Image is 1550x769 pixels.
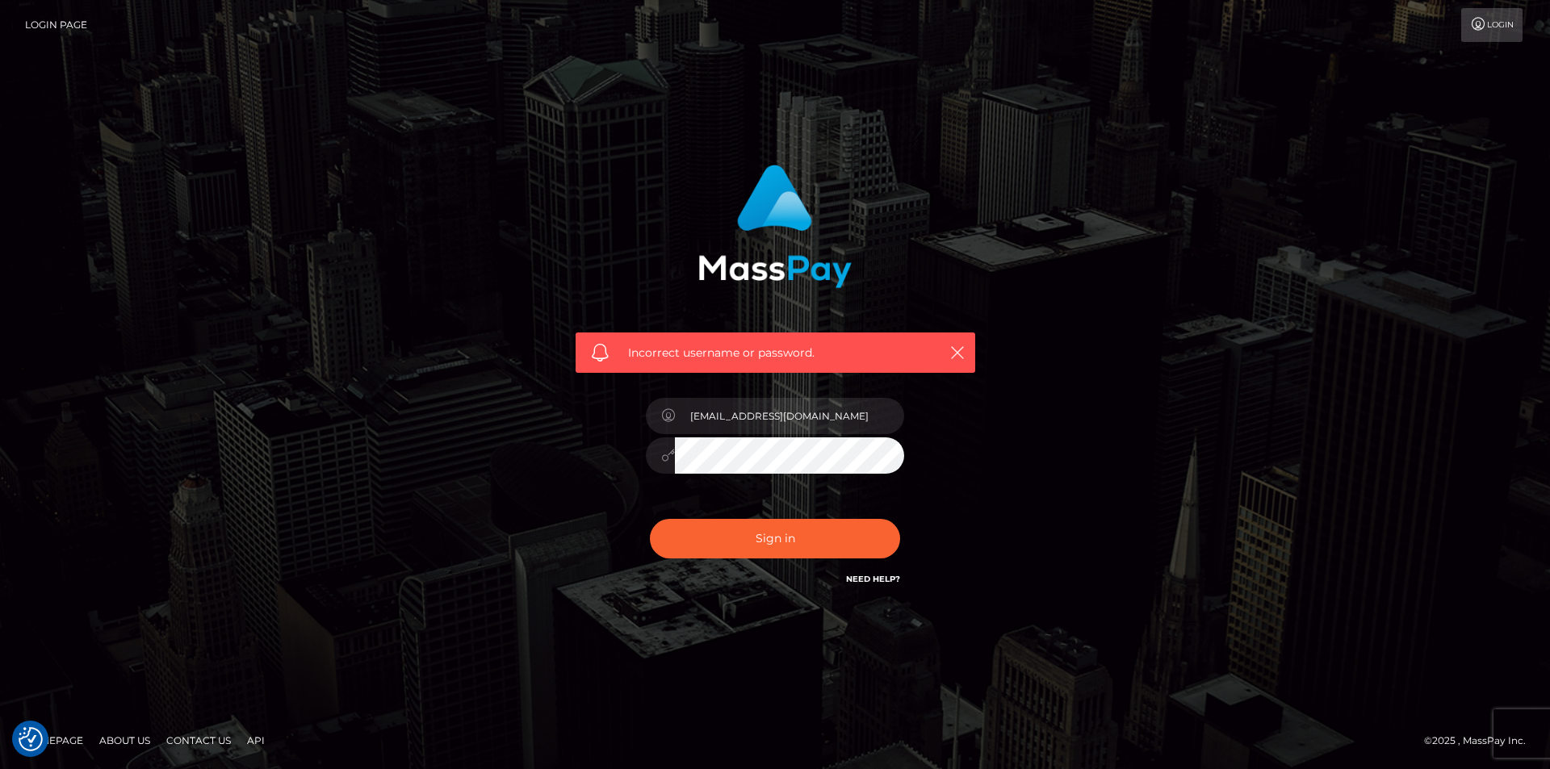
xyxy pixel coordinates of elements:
[19,727,43,751] button: Consent Preferences
[846,574,900,584] a: Need Help?
[1424,732,1538,750] div: © 2025 , MassPay Inc.
[628,345,923,362] span: Incorrect username or password.
[160,728,237,753] a: Contact Us
[25,8,87,42] a: Login Page
[19,727,43,751] img: Revisit consent button
[675,398,904,434] input: Username...
[650,519,900,558] button: Sign in
[18,728,90,753] a: Homepage
[93,728,157,753] a: About Us
[1461,8,1523,42] a: Login
[241,728,271,753] a: API
[698,165,852,288] img: MassPay Login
